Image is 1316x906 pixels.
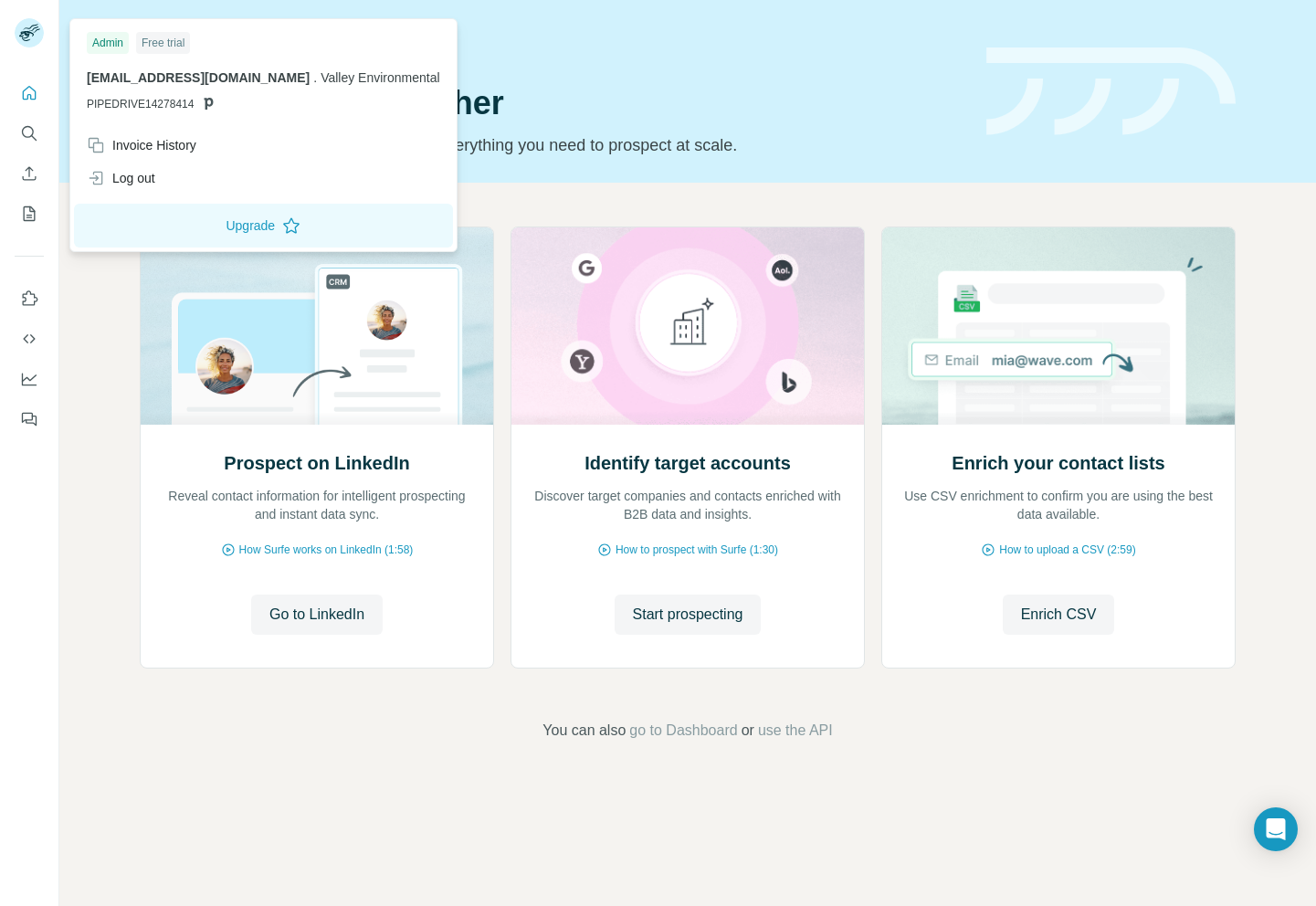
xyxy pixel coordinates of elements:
[224,450,409,476] h2: Prospect on LinkedIn
[999,542,1135,558] span: How to upload a CSV (2:59)
[881,227,1236,425] img: Enrich your contact lists
[1003,595,1115,635] button: Enrich CSV
[952,450,1164,476] h2: Enrich your contact lists
[87,70,310,85] span: [EMAIL_ADDRESS][DOMAIN_NAME]
[615,595,762,635] button: Start prospecting
[530,487,846,523] p: Discover target companies and contacts enriched with B2B data and insights.
[136,32,190,54] div: Free trial
[159,487,475,523] p: Reveal contact information for intelligent prospecting and instant data sync.
[742,720,754,742] span: or
[616,542,778,558] span: How to prospect with Surfe (1:30)
[1254,807,1298,851] div: Open Intercom Messenger
[633,604,743,626] span: Start prospecting
[15,403,44,436] button: Feedback
[87,136,196,154] div: Invoice History
[1021,604,1097,626] span: Enrich CSV
[584,450,791,476] h2: Identify target accounts
[629,720,737,742] button: go to Dashboard
[87,169,155,187] div: Log out
[140,132,964,158] p: Pick your starting point and we’ll provide everything you need to prospect at scale.
[87,32,129,54] div: Admin
[15,157,44,190] button: Enrich CSV
[15,282,44,315] button: Use Surfe on LinkedIn
[321,70,439,85] span: Valley Environmental
[87,96,194,112] span: PIPEDRIVE14278414
[251,595,383,635] button: Go to LinkedIn
[140,227,494,425] img: Prospect on LinkedIn
[140,85,964,121] h1: Let’s prospect together
[758,720,833,742] button: use the API
[239,542,414,558] span: How Surfe works on LinkedIn (1:58)
[542,720,626,742] span: You can also
[900,487,1216,523] p: Use CSV enrichment to confirm you are using the best data available.
[15,77,44,110] button: Quick start
[74,204,453,248] button: Upgrade
[15,197,44,230] button: My lists
[15,117,44,150] button: Search
[140,34,964,52] div: Quick start
[269,604,364,626] span: Go to LinkedIn
[313,70,317,85] span: .
[15,322,44,355] button: Use Surfe API
[511,227,865,425] img: Identify target accounts
[15,363,44,395] button: Dashboard
[986,47,1236,136] img: banner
